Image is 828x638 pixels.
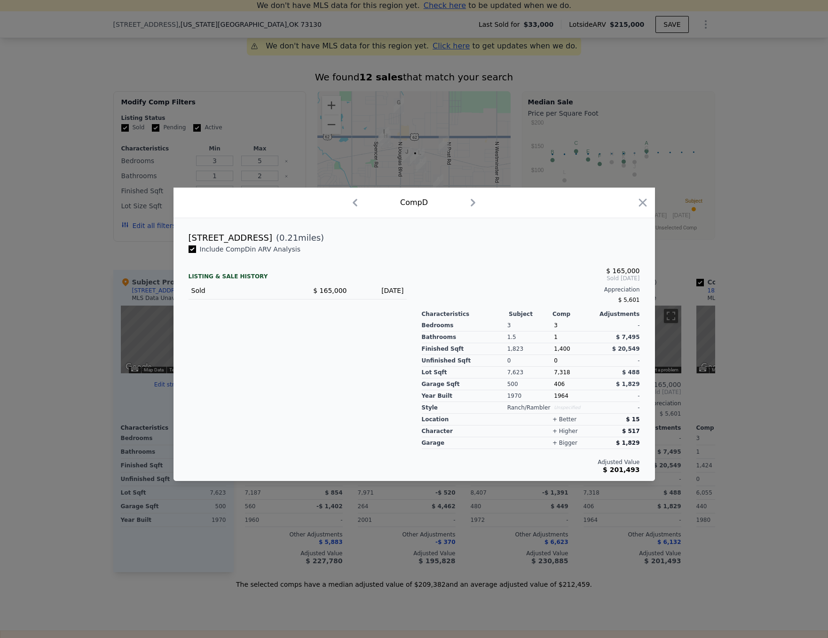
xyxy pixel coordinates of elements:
[554,331,597,343] div: 1
[554,322,558,329] span: 3
[596,310,640,318] div: Adjustments
[618,297,640,303] span: $ 5,601
[422,320,507,331] div: Bedrooms
[552,416,576,423] div: + better
[552,310,596,318] div: Comp
[597,402,639,414] div: -
[422,458,640,466] div: Adjusted Value
[196,245,305,253] span: Include Comp D in ARV Analysis
[507,331,554,343] div: 1.5
[554,390,597,402] div: 1964
[554,357,558,364] span: 0
[509,310,552,318] div: Subject
[272,231,324,244] span: ( miles)
[554,402,597,414] div: Unspecified
[603,466,639,473] span: $ 201,493
[313,287,347,294] span: $ 165,000
[507,390,554,402] div: 1970
[507,320,554,331] div: 3
[422,390,507,402] div: Year Built
[422,367,507,378] div: Lot Sqft
[552,427,578,435] div: + higher
[422,310,509,318] div: Characteristics
[507,367,554,378] div: 7,623
[597,390,639,402] div: -
[422,275,640,282] span: Sold [DATE]
[626,416,639,423] span: $ 15
[279,233,298,243] span: 0.21
[422,286,640,293] div: Appreciation
[597,355,639,367] div: -
[616,334,639,340] span: $ 7,495
[507,355,554,367] div: 0
[552,439,577,447] div: + bigger
[597,320,639,331] div: -
[189,273,407,282] div: LISTING & SALE HISTORY
[606,267,639,275] span: $ 165,000
[622,369,640,376] span: $ 488
[507,402,554,414] div: Ranch/Rambler
[355,286,404,295] div: [DATE]
[616,440,639,446] span: $ 1,829
[400,197,428,208] div: Comp D
[554,346,570,352] span: 1,400
[191,286,290,295] div: Sold
[554,369,570,376] span: 7,318
[422,355,507,367] div: Unfinished Sqft
[422,343,507,355] div: Finished Sqft
[422,414,509,425] div: location
[422,331,507,343] div: Bathrooms
[616,381,639,387] span: $ 1,829
[422,437,509,449] div: garage
[507,378,554,390] div: 500
[622,428,640,434] span: $ 517
[189,231,272,244] div: [STREET_ADDRESS]
[554,381,565,387] span: 406
[422,402,507,414] div: Style
[422,378,507,390] div: Garage Sqft
[507,343,554,355] div: 1,823
[612,346,640,352] span: $ 20,549
[422,425,509,437] div: character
